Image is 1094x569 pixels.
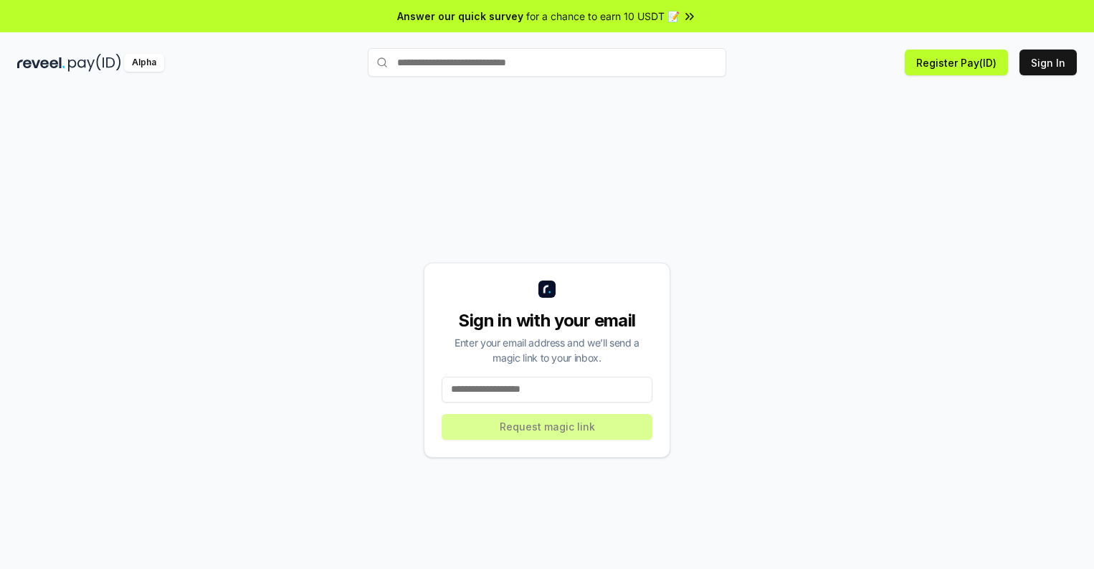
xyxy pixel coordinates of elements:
img: logo_small [538,281,556,298]
div: Enter your email address and we’ll send a magic link to your inbox. [442,335,652,365]
span: Answer our quick survey [397,9,523,24]
img: reveel_dark [17,54,65,72]
div: Sign in with your email [442,309,652,332]
span: for a chance to earn 10 USDT 📝 [526,9,680,24]
button: Register Pay(ID) [905,50,1008,75]
div: Alpha [124,54,164,72]
img: pay_id [68,54,121,72]
button: Sign In [1019,50,1077,75]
